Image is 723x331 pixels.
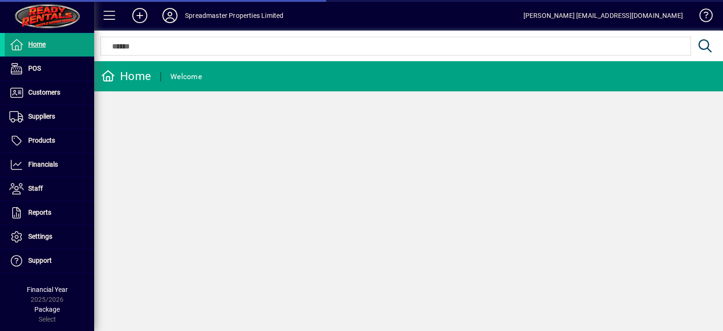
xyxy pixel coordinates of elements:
[5,225,94,249] a: Settings
[5,129,94,153] a: Products
[28,161,58,168] span: Financials
[28,233,52,240] span: Settings
[5,105,94,129] a: Suppliers
[28,89,60,96] span: Customers
[28,257,52,264] span: Support
[28,185,43,192] span: Staff
[101,69,151,84] div: Home
[5,153,94,177] a: Financials
[523,8,683,23] div: [PERSON_NAME] [EMAIL_ADDRESS][DOMAIN_NAME]
[185,8,283,23] div: Spreadmaster Properties Limited
[27,286,68,293] span: Financial Year
[28,40,46,48] span: Home
[5,249,94,273] a: Support
[155,7,185,24] button: Profile
[28,113,55,120] span: Suppliers
[28,209,51,216] span: Reports
[170,69,202,84] div: Welcome
[692,2,711,32] a: Knowledge Base
[5,57,94,81] a: POS
[28,137,55,144] span: Products
[5,81,94,105] a: Customers
[28,65,41,72] span: POS
[5,201,94,225] a: Reports
[125,7,155,24] button: Add
[34,306,60,313] span: Package
[5,177,94,201] a: Staff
